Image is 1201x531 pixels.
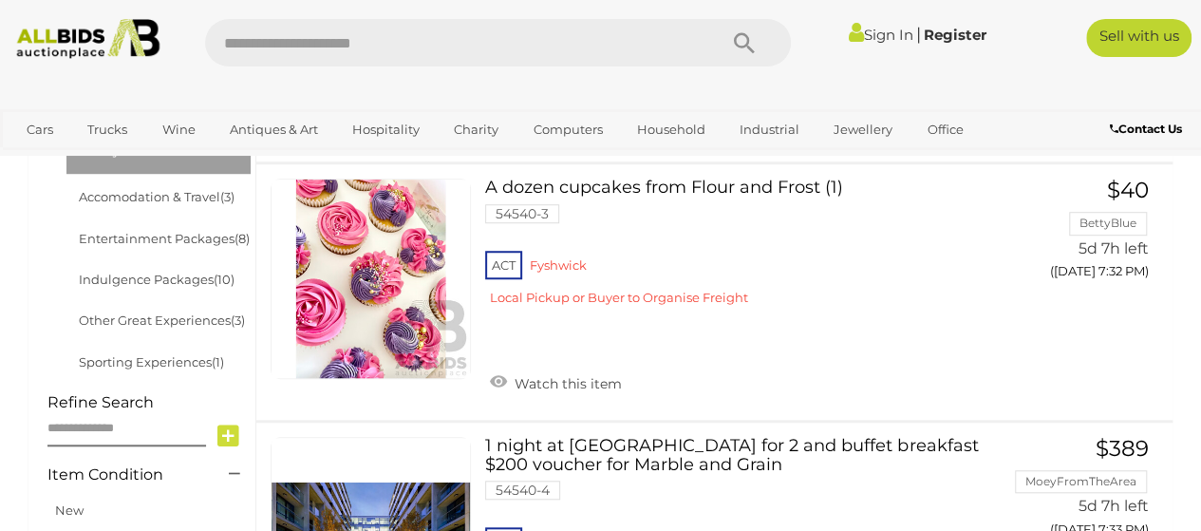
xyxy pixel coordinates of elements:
[916,24,921,45] span: |
[220,189,235,204] span: (3)
[149,114,207,145] a: Wine
[47,394,251,411] h4: Refine Search
[821,114,905,145] a: Jewellery
[696,19,791,66] button: Search
[485,368,627,396] a: Watch this item
[9,19,167,59] img: Allbids.com.au
[217,114,330,145] a: Antiques & Art
[47,466,200,484] h4: Item Condition
[520,114,614,145] a: Computers
[79,313,245,328] a: Other Great Experiences(3)
[499,179,1005,320] a: A dozen cupcakes from Flour and Frost (1) 54540-3 ACT Fyshwick Local Pickup or Buyer to Organise ...
[849,26,913,44] a: Sign In
[79,189,235,204] a: Accomodation & Travel(3)
[212,354,224,370] span: (1)
[914,114,975,145] a: Office
[79,354,224,370] a: Sporting Experiences(1)
[1110,122,1182,136] b: Contact Us
[1034,179,1154,290] a: $40 BettyBlue 5d 7h left ([DATE] 7:32 PM)
[87,145,247,177] a: [GEOGRAPHIC_DATA]
[75,114,140,145] a: Trucks
[510,375,622,392] span: Watch this item
[340,114,432,145] a: Hospitality
[924,26,986,44] a: Register
[214,272,235,287] span: (10)
[79,272,235,287] a: Indulgence Packages(10)
[14,114,66,145] a: Cars
[1086,19,1192,57] a: Sell with us
[1107,177,1149,203] span: $40
[55,503,84,518] a: New
[1110,119,1187,140] a: Contact Us
[625,114,718,145] a: Household
[1096,435,1149,462] span: $389
[231,313,245,328] span: (3)
[1015,470,1147,493] li: MoeyFromTheArea
[727,114,812,145] a: Industrial
[235,231,250,246] span: (8)
[79,231,250,246] a: Entertainment Packages(8)
[14,145,78,177] a: Sports
[441,114,511,145] a: Charity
